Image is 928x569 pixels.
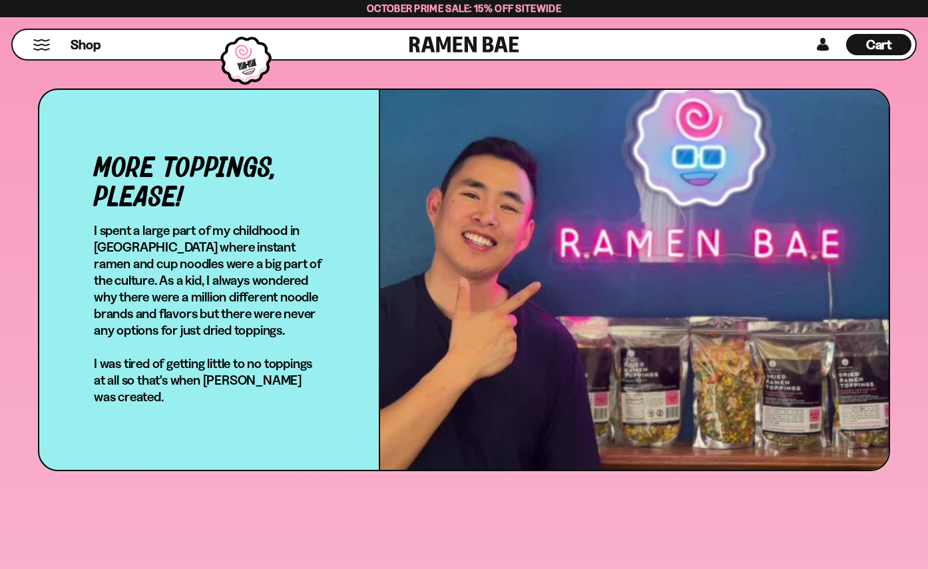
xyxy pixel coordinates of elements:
[367,2,561,15] span: October Prime Sale: 15% off Sitewide
[33,39,51,51] button: Mobile Menu Trigger
[71,36,101,54] span: Shop
[866,37,892,53] span: Cart
[846,30,911,59] div: Cart
[94,222,324,405] p: I spent a large part of my childhood in [GEOGRAPHIC_DATA] where instant ramen and cup noodles wer...
[71,34,101,55] a: Shop
[94,154,324,213] h5: More toppings, please!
